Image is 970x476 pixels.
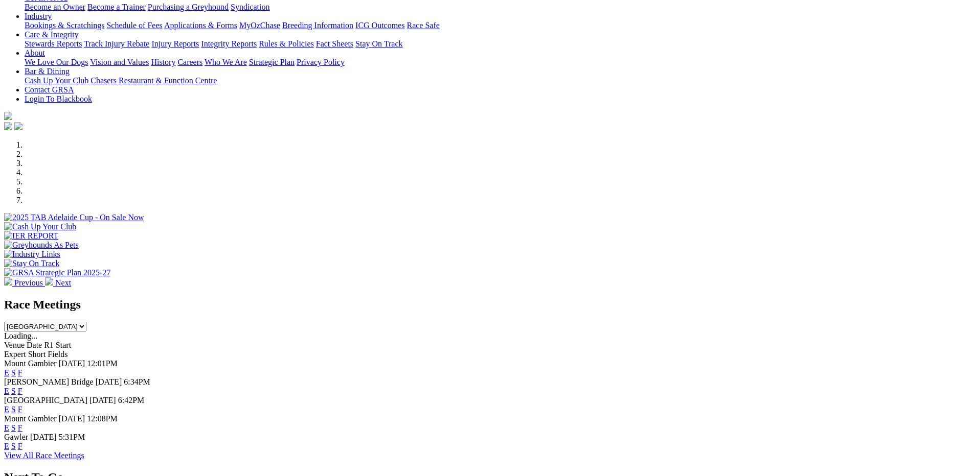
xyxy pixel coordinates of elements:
[25,76,88,85] a: Cash Up Your Club
[4,405,9,414] a: E
[4,259,59,268] img: Stay On Track
[4,222,76,231] img: Cash Up Your Club
[11,442,16,450] a: S
[4,387,9,395] a: E
[87,3,146,11] a: Become a Trainer
[4,442,9,450] a: E
[4,268,110,277] img: GRSA Strategic Plan 2025-27
[25,12,52,20] a: Industry
[25,30,79,39] a: Care & Integrity
[4,341,25,349] span: Venue
[4,423,9,432] a: E
[25,49,45,57] a: About
[84,39,149,48] a: Track Injury Rebate
[25,67,70,76] a: Bar & Dining
[164,21,237,30] a: Applications & Forms
[59,414,85,423] span: [DATE]
[18,442,22,450] a: F
[25,21,966,30] div: Industry
[231,3,269,11] a: Syndication
[18,405,22,414] a: F
[14,278,43,287] span: Previous
[407,21,439,30] a: Race Safe
[124,377,150,386] span: 6:34PM
[87,414,118,423] span: 12:08PM
[148,3,229,11] a: Purchasing a Greyhound
[59,359,85,368] span: [DATE]
[4,112,12,120] img: logo-grsa-white.png
[25,3,85,11] a: Become an Owner
[44,341,71,349] span: R1 Start
[25,21,104,30] a: Bookings & Scratchings
[25,3,966,12] div: Get Involved
[4,250,60,259] img: Industry Links
[239,21,280,30] a: MyOzChase
[151,39,199,48] a: Injury Reports
[118,396,145,404] span: 6:42PM
[355,39,402,48] a: Stay On Track
[4,231,58,241] img: IER REPORT
[25,39,966,49] div: Care & Integrity
[4,298,966,312] h2: Race Meetings
[89,396,116,404] span: [DATE]
[87,359,118,368] span: 12:01PM
[11,368,16,377] a: S
[4,277,12,285] img: chevron-left-pager-white.svg
[4,377,94,386] span: [PERSON_NAME] Bridge
[18,423,22,432] a: F
[4,278,45,287] a: Previous
[4,350,26,359] span: Expert
[25,39,82,48] a: Stewards Reports
[4,414,57,423] span: Mount Gambier
[4,451,84,460] a: View All Race Meetings
[18,368,22,377] a: F
[25,58,88,66] a: We Love Our Dogs
[28,350,46,359] span: Short
[282,21,353,30] a: Breeding Information
[4,396,87,404] span: [GEOGRAPHIC_DATA]
[4,368,9,377] a: E
[14,122,22,130] img: twitter.svg
[4,122,12,130] img: facebook.svg
[48,350,67,359] span: Fields
[11,405,16,414] a: S
[45,278,71,287] a: Next
[355,21,404,30] a: ICG Outcomes
[55,278,71,287] span: Next
[96,377,122,386] span: [DATE]
[106,21,162,30] a: Schedule of Fees
[4,331,37,340] span: Loading...
[59,433,85,441] span: 5:31PM
[4,433,28,441] span: Gawler
[259,39,314,48] a: Rules & Policies
[297,58,345,66] a: Privacy Policy
[177,58,202,66] a: Careers
[30,433,57,441] span: [DATE]
[91,76,217,85] a: Chasers Restaurant & Function Centre
[25,58,966,67] div: About
[4,359,57,368] span: Mount Gambier
[205,58,247,66] a: Who We Are
[4,241,79,250] img: Greyhounds As Pets
[18,387,22,395] a: F
[25,76,966,85] div: Bar & Dining
[27,341,42,349] span: Date
[151,58,175,66] a: History
[25,94,92,103] a: Login To Blackbook
[316,39,353,48] a: Fact Sheets
[25,85,74,94] a: Contact GRSA
[11,387,16,395] a: S
[11,423,16,432] a: S
[201,39,257,48] a: Integrity Reports
[45,277,53,285] img: chevron-right-pager-white.svg
[249,58,295,66] a: Strategic Plan
[4,213,144,222] img: 2025 TAB Adelaide Cup - On Sale Now
[90,58,149,66] a: Vision and Values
